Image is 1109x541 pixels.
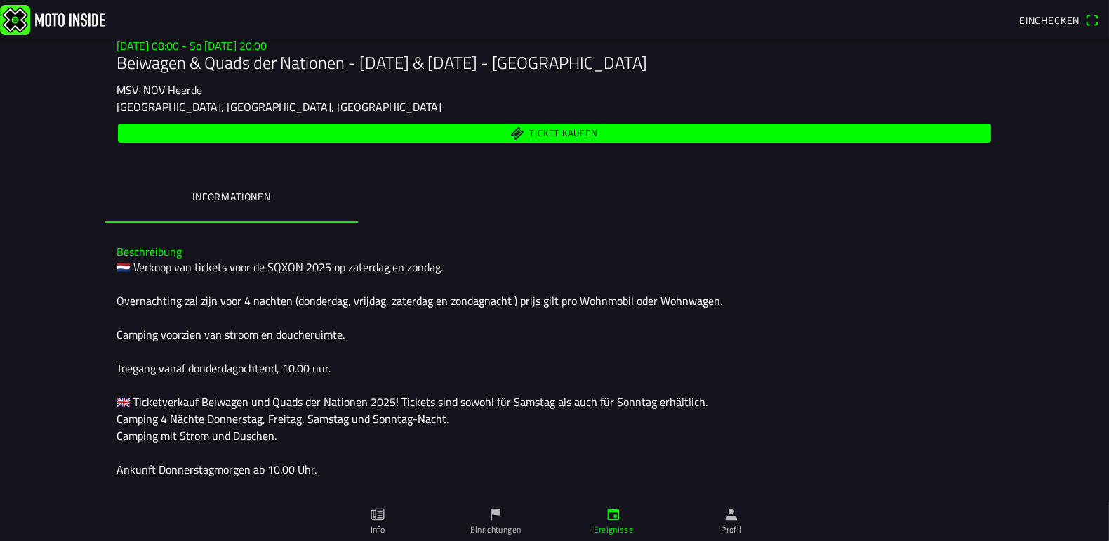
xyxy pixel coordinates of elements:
ion-label: Info [371,523,385,536]
span: Ticket kaufen [530,129,598,138]
ion-icon: Papier [370,507,385,522]
a: EincheckenQR-Scanner [1012,8,1106,32]
ion-label: Informationen [192,189,271,204]
ion-label: Ereignisse [594,523,634,536]
ion-label: Einrichtungen [470,523,522,536]
div: 🇳🇱 Verkoop van tickets voor de SQXON 2025 op zaterdag en zondag. Overnachting zal zijn voor 4 nac... [117,259,992,478]
ion-text: MSV-NOV Heerde [117,82,202,98]
ion-label: Profil [721,523,741,536]
ion-icon: Kalender [606,507,621,522]
h1: Beiwagen & Quads der Nationen - [DATE] & [DATE] - [GEOGRAPHIC_DATA] [117,53,992,73]
span: Einchecken [1019,13,1080,27]
ion-text: [GEOGRAPHIC_DATA], [GEOGRAPHIC_DATA], [GEOGRAPHIC_DATA] [117,98,441,115]
ion-icon: Flagge [488,507,503,522]
h3: [DATE] 08:00 - So [DATE] 20:00 [117,39,992,53]
ion-icon: Person [724,507,739,522]
h3: Beschreibung [117,245,992,259]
